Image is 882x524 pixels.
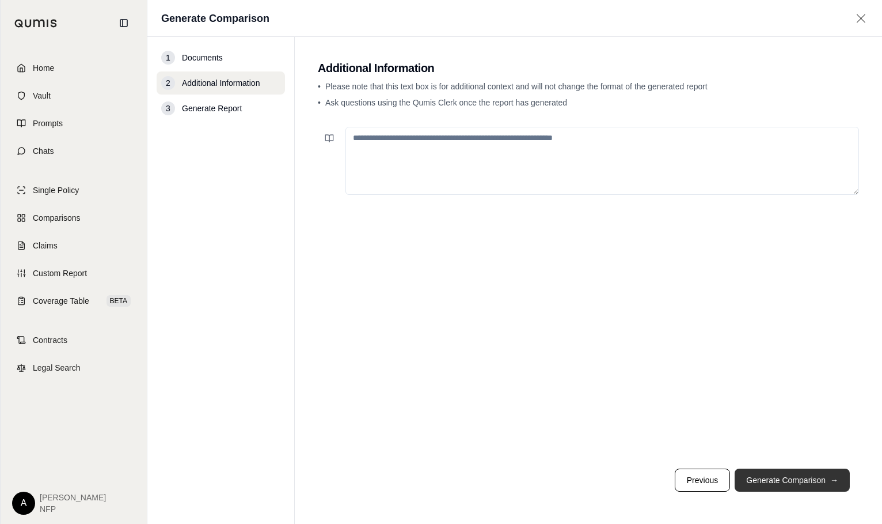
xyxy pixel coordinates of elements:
span: Generate Report [182,103,242,114]
span: Claims [33,240,58,251]
a: Chats [7,138,140,164]
button: Previous [675,469,730,492]
a: Comparisons [7,205,140,231]
div: 1 [161,51,175,65]
span: Single Policy [33,184,79,196]
span: Legal Search [33,362,81,374]
a: Home [7,55,140,81]
a: Legal Search [7,355,140,380]
h2: Additional Information [318,60,859,76]
span: Home [33,62,54,74]
div: 2 [161,76,175,90]
img: Qumis Logo [14,19,58,28]
span: Prompts [33,118,63,129]
a: Coverage TableBETA [7,288,140,314]
a: Vault [7,83,140,108]
button: Collapse sidebar [115,14,133,32]
span: Vault [33,90,51,101]
span: • [318,98,321,107]
button: Generate Comparison→ [735,469,850,492]
span: Chats [33,145,54,157]
span: Additional Information [182,77,260,89]
div: 3 [161,101,175,115]
span: BETA [107,295,131,307]
span: Coverage Table [33,295,89,307]
div: A [12,492,35,515]
span: NFP [40,503,106,515]
a: Claims [7,233,140,258]
span: Documents [182,52,223,63]
span: Please note that this text box is for additional context and will not change the format of the ge... [325,82,708,91]
span: Ask questions using the Qumis Clerk once the report has generated [325,98,567,107]
h1: Generate Comparison [161,10,269,27]
span: → [830,474,838,486]
span: Comparisons [33,212,80,224]
span: • [318,82,321,91]
span: [PERSON_NAME] [40,492,106,503]
span: Contracts [33,334,67,346]
a: Custom Report [7,261,140,286]
a: Prompts [7,111,140,136]
span: Custom Report [33,267,87,279]
a: Single Policy [7,178,140,203]
a: Contracts [7,327,140,353]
